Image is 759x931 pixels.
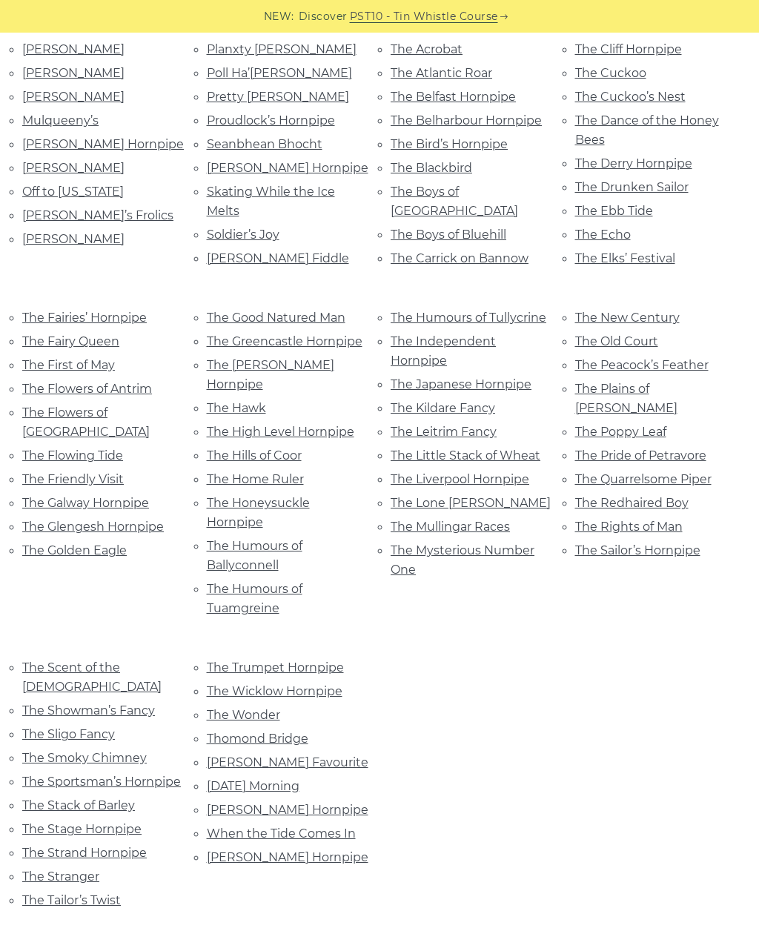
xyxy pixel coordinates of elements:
[207,803,368,817] a: [PERSON_NAME] Hornpipe
[391,251,528,265] a: The Carrick on Bannow
[391,311,546,325] a: The Humours of Tullycrine
[207,334,362,348] a: The Greencastle Hornpipe
[22,137,184,151] a: [PERSON_NAME] Hornpipe
[207,311,345,325] a: The Good Natured Man
[207,358,334,391] a: The [PERSON_NAME] Hornpipe
[207,66,352,80] a: Poll Ha’[PERSON_NAME]
[391,113,542,127] a: The Belharbour Hornpipe
[391,42,463,56] a: The Acrobat
[575,472,712,486] a: The Quarrelsome Piper
[22,334,119,348] a: The Fairy Queen
[22,90,125,104] a: [PERSON_NAME]
[207,755,368,769] a: [PERSON_NAME] Favourite
[207,496,310,529] a: The Honeysuckle Hornpipe
[391,520,510,534] a: The Mullingar Races
[207,448,302,463] a: The Hills of Coor
[575,113,719,147] a: The Dance of the Honey Bees
[575,311,680,325] a: The New Century
[22,496,149,510] a: The Galway Hornpipe
[575,156,692,170] a: The Derry Hornpipe
[207,251,349,265] a: [PERSON_NAME] Fiddle
[207,425,354,439] a: The High Level Hornpipe
[207,42,357,56] a: Planxty [PERSON_NAME]
[207,582,302,615] a: The Humours of Tuamgreine
[22,161,125,175] a: [PERSON_NAME]
[207,539,302,572] a: The Humours of Ballyconnell
[207,401,266,415] a: The Hawk
[22,358,115,372] a: The First of May
[22,727,115,741] a: The Sligo Fancy
[22,751,147,765] a: The Smoky Chimney
[391,137,508,151] a: The Bird’s Hornpipe
[575,520,683,534] a: The Rights of Man
[207,161,368,175] a: [PERSON_NAME] Hornpipe
[207,472,304,486] a: The Home Ruler
[22,185,124,199] a: Off to [US_STATE]
[22,520,164,534] a: The Glengesh Hornpipe
[391,90,516,104] a: The Belfast Hornpipe
[391,228,506,242] a: The Boys of Bluehill
[391,543,534,577] a: The Mysterious Number One
[575,180,689,194] a: The Drunken Sailor
[391,496,551,510] a: The Lone [PERSON_NAME]
[350,8,498,25] a: PST10 - Tin Whistle Course
[207,185,335,218] a: Skating While the Ice Melts
[391,66,492,80] a: The Atlantic Roar
[391,448,540,463] a: The Little Stack of Wheat
[207,684,342,698] a: The Wicklow Hornpipe
[22,382,152,396] a: The Flowers of Antrim
[207,90,349,104] a: Pretty [PERSON_NAME]
[391,472,529,486] a: The Liverpool Hornpipe
[22,703,155,718] a: The Showman’s Fancy
[207,660,344,675] a: The Trumpet Hornpipe
[22,846,147,860] a: The Strand Hornpipe
[575,42,682,56] a: The Cliff Hornpipe
[22,893,121,907] a: The Tailor’s Twist
[575,543,700,557] a: The Sailor’s Hornpipe
[22,42,125,56] a: [PERSON_NAME]
[575,448,706,463] a: The Pride of Petravore
[575,66,646,80] a: The Cuckoo
[22,113,99,127] a: Mulqueeny’s
[391,401,495,415] a: The Kildare Fancy
[575,204,653,218] a: The Ebb Tide
[575,358,709,372] a: The Peacock’s Feather
[22,869,99,884] a: The Stranger
[575,251,675,265] a: The Elks’ Festival
[22,775,181,789] a: The Sportsman’s Hornpipe
[22,311,147,325] a: The Fairies’ Hornpipe
[391,425,497,439] a: The Leitrim Fancy
[207,826,356,841] a: When the Tide Comes In
[391,185,518,218] a: The Boys of [GEOGRAPHIC_DATA]
[22,543,127,557] a: The Golden Eagle
[391,161,472,175] a: The Blackbird
[207,779,299,793] a: [DATE] Morning
[207,708,280,722] a: The Wonder
[575,425,666,439] a: The Poppy Leaf
[22,472,124,486] a: The Friendly Visit
[207,137,322,151] a: Seanbhean Bhocht
[575,382,677,415] a: The Plains of [PERSON_NAME]
[207,228,279,242] a: Soldier’s Joy
[22,208,173,222] a: [PERSON_NAME]’s Frolics
[575,228,631,242] a: The Echo
[575,90,686,104] a: The Cuckoo’s Nest
[22,232,125,246] a: [PERSON_NAME]
[299,8,348,25] span: Discover
[391,334,496,368] a: The Independent Hornpipe
[22,66,125,80] a: [PERSON_NAME]
[207,113,335,127] a: Proudlock’s Hornpipe
[22,660,162,694] a: The Scent of the [DEMOGRAPHIC_DATA]
[22,405,150,439] a: The Flowers of [GEOGRAPHIC_DATA]
[575,334,658,348] a: The Old Court
[207,732,308,746] a: Thomond Bridge
[22,822,142,836] a: The Stage Hornpipe
[391,377,531,391] a: The Japanese Hornpipe
[264,8,294,25] span: NEW:
[22,448,123,463] a: The Flowing Tide
[22,798,135,812] a: The Stack of Barley
[575,496,689,510] a: The Redhaired Boy
[207,850,368,864] a: [PERSON_NAME] Hornpipe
